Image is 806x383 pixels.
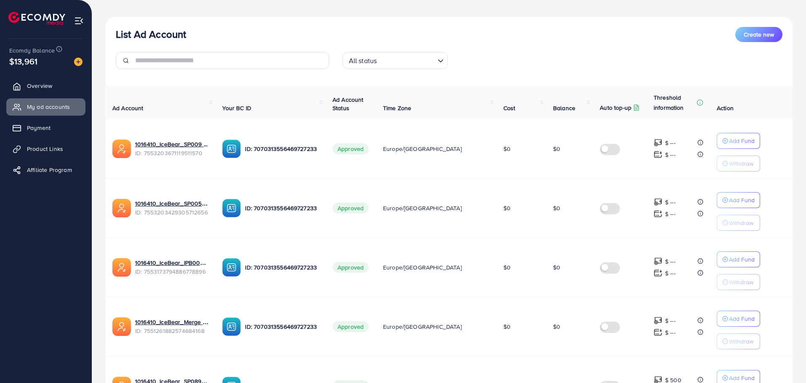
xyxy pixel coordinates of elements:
[729,373,755,383] p: Add Fund
[729,314,755,324] p: Add Fund
[222,140,241,158] img: ic-ba-acc.ded83a64.svg
[222,199,241,217] img: ic-ba-acc.ded83a64.svg
[654,257,662,266] img: top-up amount
[665,328,676,338] p: $ ---
[665,256,676,267] p: $ ---
[600,103,631,113] p: Auto top-up
[333,203,369,214] span: Approved
[383,204,462,212] span: Europe/[GEOGRAPHIC_DATA]
[112,199,131,217] img: ic-ads-acc.e4c84228.svg
[6,140,85,157] a: Product Links
[654,328,662,337] img: top-up amount
[245,262,319,272] p: ID: 7070313556469727233
[553,322,560,331] span: $0
[553,263,560,272] span: $0
[6,77,85,94] a: Overview
[665,268,676,278] p: $ ---
[383,263,462,272] span: Europe/[GEOGRAPHIC_DATA]
[654,269,662,277] img: top-up amount
[717,192,760,208] button: Add Fund
[729,136,755,146] p: Add Fund
[74,58,82,66] img: image
[135,327,209,335] span: ID: 7551261882574684168
[112,258,131,277] img: ic-ads-acc.e4c84228.svg
[654,198,662,206] img: top-up amount
[717,274,760,290] button: Withdraw
[27,103,70,111] span: My ad accounts
[112,317,131,336] img: ic-ads-acc.e4c84228.svg
[717,251,760,267] button: Add Fund
[717,156,760,172] button: Withdraw
[245,144,319,154] p: ID: 7070313556469727233
[654,316,662,325] img: top-up amount
[744,30,774,39] span: Create new
[717,104,734,112] span: Action
[135,259,209,276] div: <span class='underline'>1016410_IceBear_IPB005 - GPS</span></br>7553173794886778896
[135,267,209,276] span: ID: 7553173794886778896
[729,195,755,205] p: Add Fund
[665,150,676,160] p: $ ---
[9,46,55,55] span: Ecomdy Balance
[74,16,84,26] img: menu
[135,199,209,208] a: 1016410_IceBear_SP005 - Heart Rate
[135,140,209,157] div: <span class='underline'>1016410_IceBear_SP009 - Control Center 2</span></br>7553203671119511570
[717,215,760,231] button: Withdraw
[503,104,516,112] span: Cost
[135,140,209,148] a: 1016410_IceBear_SP009 - Control Center 2
[333,143,369,154] span: Approved
[6,119,85,136] a: Payment
[135,199,209,217] div: <span class='underline'>1016410_IceBear_SP005 - Heart Rate</span></br>7553203429305712656
[343,52,448,69] div: Search for option
[8,12,65,25] img: logo
[135,318,209,335] div: <span class='underline'>1016410_IceBear_Merge Craft</span></br>7551261882574684168
[729,218,753,228] p: Withdraw
[383,104,411,112] span: Time Zone
[222,258,241,277] img: ic-ba-acc.ded83a64.svg
[333,262,369,273] span: Approved
[333,321,369,332] span: Approved
[6,98,85,115] a: My ad accounts
[553,204,560,212] span: $0
[135,318,209,326] a: 1016410_IceBear_Merge Craft
[735,27,782,42] button: Create new
[717,333,760,349] button: Withdraw
[27,145,63,153] span: Product Links
[222,104,251,112] span: Your BC ID
[245,203,319,213] p: ID: 7070313556469727233
[654,138,662,147] img: top-up amount
[503,263,511,272] span: $0
[665,197,676,207] p: $ ---
[379,53,434,67] input: Search for option
[717,133,760,149] button: Add Fund
[135,208,209,217] span: ID: 7553203429305712656
[553,104,575,112] span: Balance
[729,277,753,287] p: Withdraw
[665,316,676,326] p: $ ---
[135,259,209,267] a: 1016410_IceBear_IPB005 - GPS
[654,150,662,159] img: top-up amount
[503,204,511,212] span: $0
[553,145,560,153] span: $0
[27,124,51,132] span: Payment
[654,209,662,218] img: top-up amount
[245,322,319,332] p: ID: 7070313556469727233
[333,95,364,112] span: Ad Account Status
[222,317,241,336] img: ic-ba-acc.ded83a64.svg
[383,145,462,153] span: Europe/[GEOGRAPHIC_DATA]
[112,104,144,112] span: Ad Account
[717,311,760,327] button: Add Fund
[383,322,462,331] span: Europe/[GEOGRAPHIC_DATA]
[729,336,753,346] p: Withdraw
[729,158,753,169] p: Withdraw
[665,209,676,219] p: $ ---
[665,138,676,148] p: $ ---
[347,55,379,67] span: All status
[654,92,695,113] p: Threshold information
[503,322,511,331] span: $0
[27,166,72,174] span: Affiliate Program
[6,161,85,178] a: Affiliate Program
[116,28,186,40] h3: List Ad Account
[729,254,755,264] p: Add Fund
[9,55,37,67] span: $13,961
